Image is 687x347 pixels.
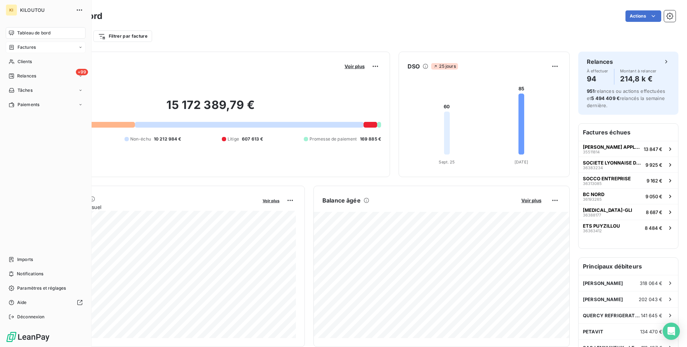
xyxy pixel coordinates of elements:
span: ETS PUYZILLOU [583,223,620,229]
span: 134 470 € [640,329,662,334]
span: 202 043 € [639,296,662,302]
a: Aide [6,297,86,308]
span: [MEDICAL_DATA]-GLI [583,207,632,213]
h6: Balance âgée [322,196,361,205]
span: Tableau de bord [17,30,50,36]
span: [PERSON_NAME] [583,280,623,286]
span: Paramètres et réglages [17,285,66,291]
span: 36383234 [583,166,603,170]
span: Promesse de paiement [310,136,357,142]
button: Voir plus [519,197,544,204]
span: 9 162 € [647,178,662,184]
span: À effectuer [587,69,608,73]
button: [PERSON_NAME] APPLICATION3551181413 847 € [579,141,678,157]
button: SOCCO ENTREPRISE363130859 162 € [579,172,678,188]
span: 607 613 € [242,136,263,142]
button: Voir plus [342,63,367,70]
h6: Factures échues [579,124,678,141]
span: Relances [17,73,36,79]
span: Aide [17,299,27,306]
span: [PERSON_NAME] APPLICATION [583,144,641,150]
span: 13 847 € [644,146,662,152]
button: Voir plus [260,197,282,204]
span: Voir plus [345,63,365,69]
button: SOCIETE LYONNAISE DE TRAVAUX PUBLICS363832349 925 € [579,157,678,172]
button: BC NORD361932659 050 € [579,188,678,204]
span: Montant à relancer [620,69,657,73]
span: 36193265 [583,197,602,201]
button: Filtrer par facture [93,30,152,42]
span: Déconnexion [17,314,45,320]
span: [PERSON_NAME] [583,296,623,302]
span: 36388177 [583,213,601,217]
span: KILOUTOU [20,7,72,13]
span: Paiements [18,101,39,108]
tspan: [DATE] [515,160,528,165]
h2: 15 172 389,79 € [40,98,381,119]
span: 951 [587,88,595,94]
h4: 94 [587,73,608,85]
span: 5 494 409 € [591,95,620,101]
span: Voir plus [263,198,279,203]
div: KI [6,4,17,16]
span: 10 212 984 € [154,136,181,142]
span: 8 687 € [646,209,662,215]
span: Non-échu [130,136,151,142]
span: BC NORD [583,191,604,197]
span: 35511814 [583,150,600,154]
tspan: Sept. 25 [439,160,455,165]
span: 141 645 € [641,313,662,318]
img: Logo LeanPay [6,331,50,343]
span: SOCCO ENTREPRISE [583,176,631,181]
span: QUERCY REFRIGERATION [583,313,641,318]
span: Notifications [17,271,43,277]
button: Actions [625,10,661,22]
h6: Principaux débiteurs [579,258,678,275]
span: PETAVIT [583,329,603,334]
h6: Relances [587,57,613,66]
span: Tâches [18,87,33,94]
span: 36363412 [583,229,602,233]
span: Voir plus [521,198,541,203]
span: relances ou actions effectuées et relancés la semaine dernière. [587,88,665,108]
div: Open Intercom Messenger [663,323,680,340]
span: 9 050 € [645,194,662,199]
button: [MEDICAL_DATA]-GLI363881778 687 € [579,204,678,220]
span: 8 484 € [645,225,662,231]
span: Clients [18,58,32,65]
button: ETS PUYZILLOU363634128 484 € [579,220,678,236]
span: 318 064 € [640,280,662,286]
h6: DSO [408,62,420,71]
span: +99 [76,69,88,75]
span: Imports [17,256,33,263]
h4: 214,8 k € [620,73,657,85]
span: Litige [228,136,239,142]
span: 36313085 [583,181,602,186]
span: 25 jours [431,63,458,70]
span: Factures [18,44,36,51]
span: SOCIETE LYONNAISE DE TRAVAUX PUBLICS [583,160,643,166]
span: Chiffre d'affaires mensuel [40,203,258,211]
span: 169 885 € [360,136,381,142]
span: 9 925 € [645,162,662,168]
